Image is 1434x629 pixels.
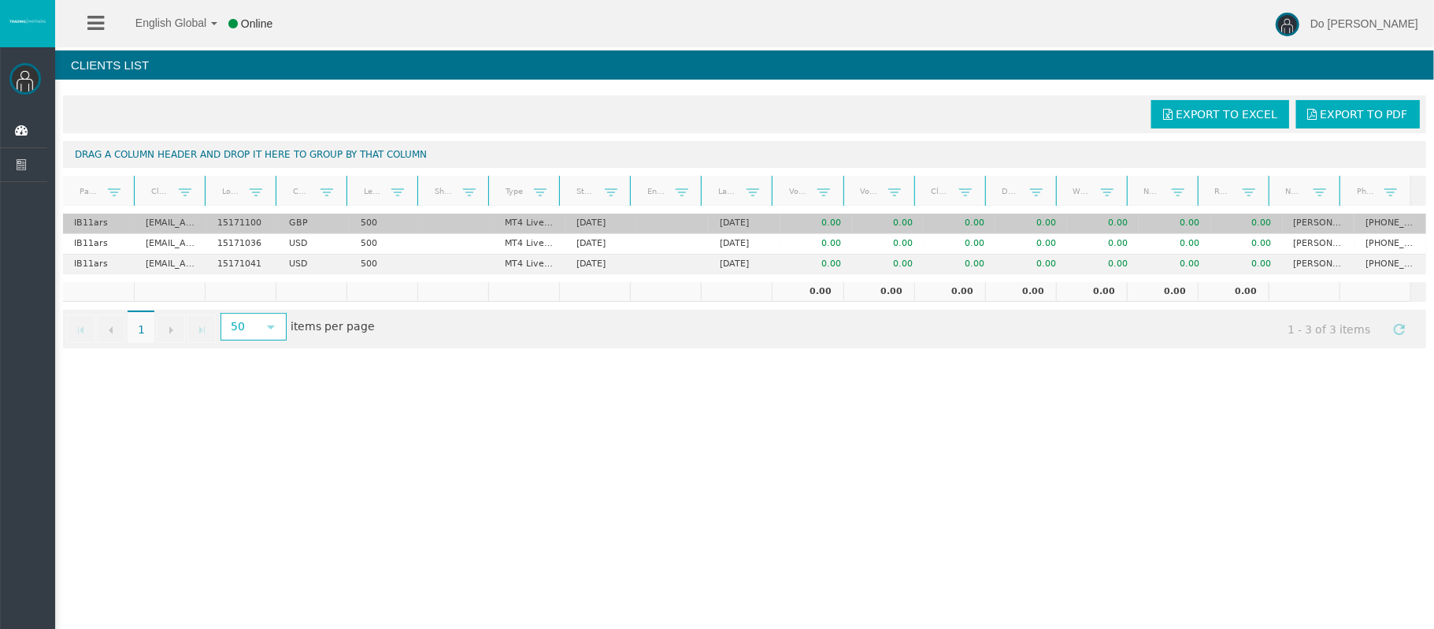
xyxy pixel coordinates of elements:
[1296,100,1420,128] a: Export to PDF
[780,255,852,274] td: 0.00
[135,255,206,274] td: [EMAIL_ADDRESS][DOMAIN_NAME]
[1198,282,1269,303] td: 0.00
[565,255,637,274] td: [DATE]
[995,234,1067,255] td: 0.00
[278,234,350,255] td: USD
[75,324,87,337] span: Go to the first page
[278,255,350,274] td: USD
[494,234,565,255] td: MT4 LiveFloatingSpreadAccount
[217,314,375,341] span: items per page
[1310,17,1418,30] span: Do [PERSON_NAME]
[1354,255,1426,274] td: [PHONE_NUMBER]
[709,181,747,202] a: Last trade date
[63,255,135,274] td: IB11ars
[135,234,206,255] td: [EMAIL_ADDRESS][DOMAIN_NAME]
[241,17,272,30] span: Online
[105,324,117,337] span: Go to the previous page
[135,214,206,234] td: [EMAIL_ADDRESS][DOMAIN_NAME]
[709,214,780,234] td: [DATE]
[638,181,676,202] a: End Date
[1211,234,1283,255] td: 0.00
[63,141,1426,168] div: Drag a column header and drop it here to group by that column
[1067,234,1139,255] td: 0.00
[425,181,463,202] a: Short Code
[780,181,817,202] a: Volume
[1056,282,1127,303] td: 0.00
[565,214,637,234] td: [DATE]
[1283,214,1354,234] td: [PERSON_NAME]
[265,321,277,333] span: select
[1276,13,1299,36] img: user-image
[115,17,206,29] span: English Global
[1354,234,1426,255] td: [PHONE_NUMBER]
[1139,234,1210,255] td: 0.00
[1134,181,1172,202] a: Net deposits
[1347,181,1384,202] a: Phone
[995,214,1067,234] td: 0.00
[1139,255,1210,274] td: 0.00
[222,314,256,339] span: 50
[187,314,216,343] a: Go to the last page
[1276,181,1314,202] a: Name
[843,282,914,303] td: 0.00
[350,234,421,255] td: 500
[780,234,852,255] td: 0.00
[496,181,534,202] a: Type
[128,311,154,344] span: 1
[350,255,421,274] td: 500
[283,181,321,202] a: Currency
[278,214,350,234] td: GBP
[924,255,995,274] td: 0.00
[567,181,605,202] a: Start Date
[1321,108,1408,121] span: Export to PDF
[565,234,637,255] td: [DATE]
[494,255,565,274] td: MT4 LiveFloatingSpreadAccount
[350,214,421,234] td: 500
[494,214,565,234] td: MT4 LiveFloatingSpreadAccount
[1205,181,1243,202] a: Real equity
[1067,214,1139,234] td: 0.00
[852,255,924,274] td: 0.00
[780,214,852,234] td: 0.00
[921,181,959,202] a: Closed PNL
[1283,234,1354,255] td: [PERSON_NAME]
[1151,100,1289,128] a: Export to Excel
[914,282,985,303] td: 0.00
[709,255,780,274] td: [DATE]
[995,255,1067,274] td: 0.00
[1393,323,1406,336] span: Refresh
[97,314,125,343] a: Go to the previous page
[1354,214,1426,234] td: [PHONE_NUMBER]
[206,255,278,274] td: 15171041
[772,282,843,303] td: 0.00
[69,181,108,202] a: Partner code
[1176,108,1277,121] span: Export to Excel
[1139,214,1210,234] td: 0.00
[63,234,135,255] td: IB11ars
[63,214,135,234] td: IB11ars
[165,324,177,337] span: Go to the next page
[8,18,47,24] img: logo.svg
[924,234,995,255] td: 0.00
[1063,181,1101,202] a: Withdrawals
[195,324,208,337] span: Go to the last page
[212,181,250,202] a: Login
[67,314,95,343] a: Go to the first page
[985,282,1056,303] td: 0.00
[1127,282,1198,303] td: 0.00
[141,181,179,202] a: Client
[1283,255,1354,274] td: [PERSON_NAME]
[1211,214,1283,234] td: 0.00
[852,234,924,255] td: 0.00
[924,214,995,234] td: 0.00
[850,181,888,202] a: Volume lots
[1211,255,1283,274] td: 0.00
[992,181,1030,202] a: Deposits
[206,234,278,255] td: 15171036
[1067,255,1139,274] td: 0.00
[206,214,278,234] td: 15171100
[1273,314,1385,344] span: 1 - 3 of 3 items
[157,314,185,343] a: Go to the next page
[1386,314,1413,341] a: Refresh
[852,214,924,234] td: 0.00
